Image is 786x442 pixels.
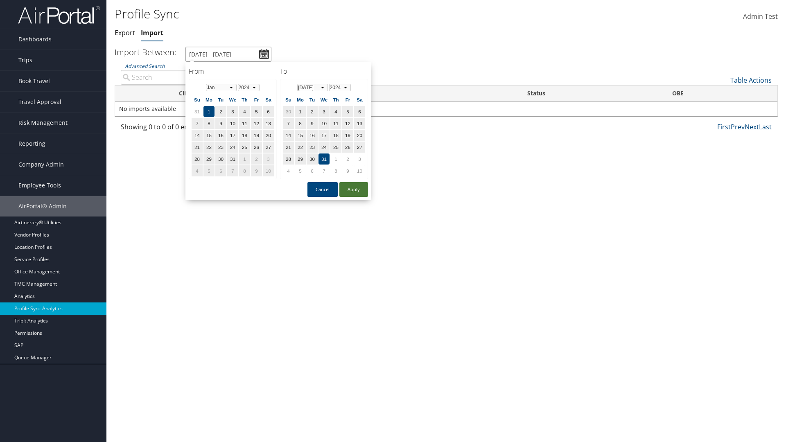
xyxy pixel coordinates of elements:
th: We [227,94,238,105]
span: Admin Test [743,12,778,21]
td: 6 [215,165,226,176]
td: 7 [192,118,203,129]
td: 2 [215,106,226,117]
a: Prev [731,122,745,131]
td: 26 [342,142,353,153]
td: 7 [283,118,294,129]
td: 10 [263,165,274,176]
td: 7 [318,165,330,176]
a: Table Actions [730,76,772,85]
h3: Import Between: [115,47,176,58]
td: 11 [239,118,250,129]
td: 30 [307,153,318,165]
th: Mo [295,94,306,105]
td: 25 [330,142,341,153]
td: 3 [354,153,365,165]
td: 9 [251,165,262,176]
td: 3 [227,106,238,117]
td: 8 [295,118,306,129]
td: 14 [192,130,203,141]
td: 1 [330,153,341,165]
td: 21 [283,142,294,153]
th: Client: activate to sort column ascending [172,86,308,101]
td: 17 [318,130,330,141]
span: Trips [18,50,32,70]
button: Apply [339,182,368,197]
td: 15 [203,130,215,141]
span: Risk Management [18,113,68,133]
td: 9 [342,165,353,176]
button: Cancel [307,182,338,197]
td: 13 [263,118,274,129]
td: 20 [354,130,365,141]
td: 12 [251,118,262,129]
td: 1 [203,106,215,117]
td: 31 [192,106,203,117]
td: 3 [263,153,274,165]
h1: Profile Sync [115,5,557,23]
td: 4 [283,165,294,176]
td: 10 [354,165,365,176]
td: 22 [203,142,215,153]
td: 23 [215,142,226,153]
a: Advanced Search [125,63,165,70]
td: 18 [239,130,250,141]
a: Last [759,122,772,131]
div: Showing 0 to 0 of 0 entries [121,122,274,136]
td: 14 [283,130,294,141]
td: 13 [354,118,365,129]
td: 21 [192,142,203,153]
span: Book Travel [18,71,50,91]
a: Next [745,122,759,131]
th: Tu [215,94,226,105]
td: 5 [342,106,353,117]
td: 23 [307,142,318,153]
td: 29 [203,153,215,165]
span: Company Admin [18,154,64,175]
td: 20 [263,130,274,141]
td: 10 [227,118,238,129]
h4: From [189,67,277,76]
td: 31 [227,153,238,165]
td: 9 [215,118,226,129]
th: Fr [342,94,353,105]
td: 22 [295,142,306,153]
input: Advanced Search [121,70,274,85]
a: Admin Test [743,4,778,29]
th: OBE: activate to sort column ascending [665,86,777,101]
td: 16 [215,130,226,141]
td: 28 [192,153,203,165]
td: 12 [342,118,353,129]
span: Travel Approval [18,92,61,112]
td: 6 [354,106,365,117]
td: 2 [307,106,318,117]
span: Dashboards [18,29,52,50]
th: Su [283,94,294,105]
th: Sync Name: activate to sort column ascending [308,86,520,101]
td: 6 [263,106,274,117]
td: 31 [318,153,330,165]
td: 24 [227,142,238,153]
td: 29 [295,153,306,165]
td: 11 [330,118,341,129]
span: Reporting [18,133,45,154]
a: First [717,122,731,131]
td: 10 [318,118,330,129]
td: 26 [251,142,262,153]
th: Su [192,94,203,105]
a: Export [115,28,135,37]
td: 5 [203,165,215,176]
td: 4 [239,106,250,117]
td: 1 [239,153,250,165]
td: 27 [263,142,274,153]
td: 19 [342,130,353,141]
th: Th [239,94,250,105]
td: 4 [330,106,341,117]
span: Employee Tools [18,175,61,196]
td: 8 [203,118,215,129]
td: 24 [318,142,330,153]
th: Status: activate to sort column descending [520,86,665,101]
th: Tu [307,94,318,105]
th: Sa [354,94,365,105]
td: No imports available [115,101,777,116]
